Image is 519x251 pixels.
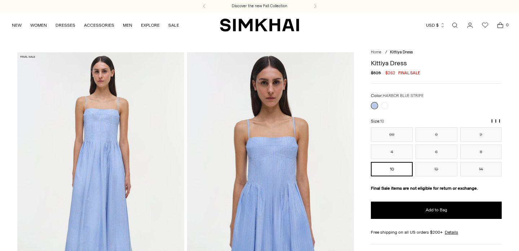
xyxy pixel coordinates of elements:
a: Wishlist [478,18,492,32]
button: 10 [371,162,413,176]
span: 10 [380,119,384,124]
a: ACCESSORIES [84,17,114,33]
button: USD $ [426,17,445,33]
span: Add to Bag [426,207,447,213]
span: 0 [504,22,510,28]
a: Open search modal [448,18,462,32]
a: EXPLORE [141,17,160,33]
a: Home [371,50,381,54]
a: Open cart modal [493,18,507,32]
button: 00 [371,127,413,142]
label: Size: [371,118,384,125]
span: Kittiya Dress [390,50,413,54]
button: 6 [416,145,457,159]
s: $525 [371,70,381,76]
span: $262 [385,70,395,76]
h1: Kittiya Dress [371,60,502,66]
a: NEW [12,17,22,33]
button: 14 [460,162,502,176]
a: SIMKHAI [220,18,299,32]
a: Details [445,229,458,235]
span: HARBOR BLUE STRIPE [383,93,423,98]
button: 12 [416,162,457,176]
button: 0 [416,127,457,142]
label: Color: [371,92,423,99]
button: 8 [460,145,502,159]
div: / [385,49,387,56]
a: Discover the new Fall Collection [232,3,287,9]
button: Add to Bag [371,202,502,219]
a: SALE [168,17,179,33]
strong: Final Sale items are not eligible for return or exchange. [371,186,478,191]
button: 4 [371,145,413,159]
a: MEN [123,17,132,33]
nav: breadcrumbs [371,49,502,56]
a: DRESSES [56,17,75,33]
a: WOMEN [30,17,47,33]
a: Go to the account page [463,18,477,32]
div: Free shipping on all US orders $200+ [371,229,502,235]
button: 2 [460,127,502,142]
